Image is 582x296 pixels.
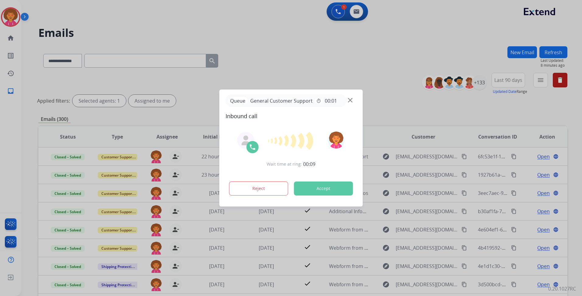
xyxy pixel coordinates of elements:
[249,143,256,151] img: call-icon
[226,112,357,120] span: Inbound call
[316,98,321,103] mat-icon: timer
[267,161,302,167] span: Wait time at ring:
[294,181,353,196] button: Accept
[241,136,251,145] img: agent-avatar
[229,181,288,196] button: Reject
[328,132,345,149] img: avatar
[228,97,248,104] p: Queue
[348,98,352,103] img: close-button
[548,285,576,292] p: 0.20.1027RC
[325,97,337,104] span: 00:01
[248,97,315,104] span: General Customer Support
[303,160,315,168] span: 00:09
